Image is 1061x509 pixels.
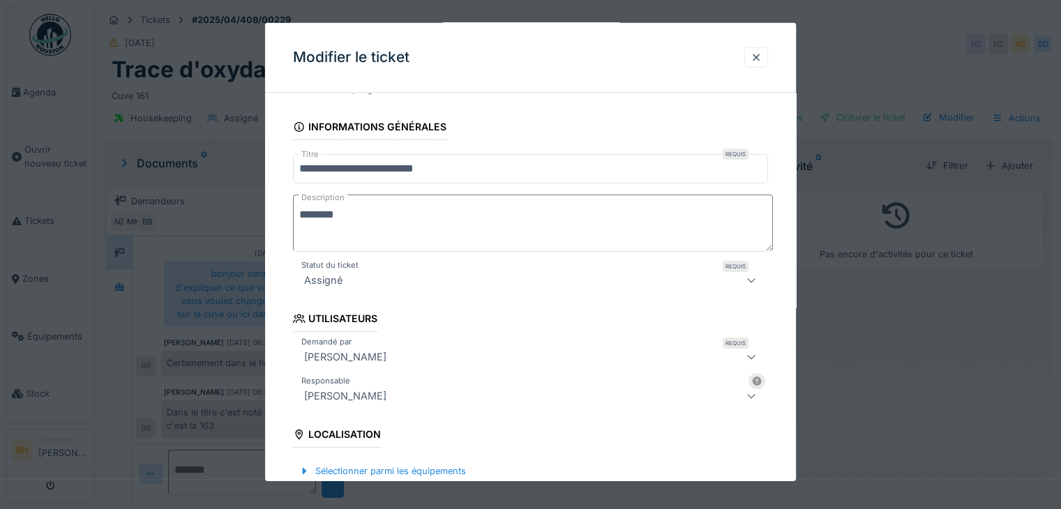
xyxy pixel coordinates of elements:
[299,336,354,348] label: Demandé par
[299,349,392,365] div: [PERSON_NAME]
[293,308,377,332] div: Utilisateurs
[299,259,361,271] label: Statut du ticket
[723,337,748,349] div: Requis
[299,189,347,206] label: Description
[293,49,409,66] h3: Modifier le ticket
[723,149,748,160] div: Requis
[293,116,446,140] div: Informations générales
[293,462,472,480] div: Sélectionner parmi les équipements
[723,261,748,272] div: Requis
[299,149,322,160] label: Titre
[299,388,392,404] div: [PERSON_NAME]
[299,272,348,289] div: Assigné
[293,424,381,448] div: Localisation
[299,375,353,387] label: Responsable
